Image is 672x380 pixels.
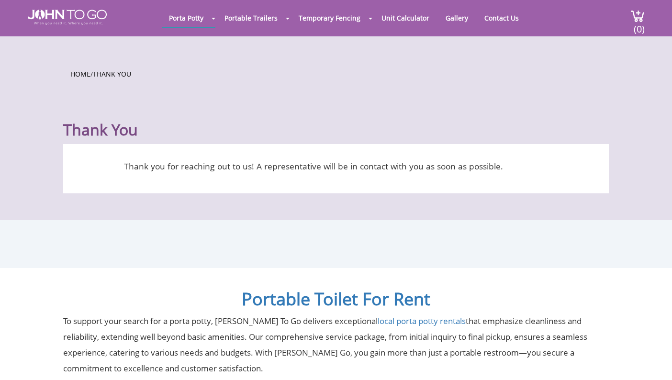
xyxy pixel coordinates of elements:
img: JOHN to go [28,10,107,25]
a: Thank You [93,69,131,78]
a: Portable Toilet For Rent [242,287,430,311]
ul: / [70,67,602,79]
h1: Thank You [63,97,609,139]
span: (0) [633,15,645,35]
a: local porta potty rentals [378,315,466,326]
a: Gallery [438,9,475,27]
a: Portable Trailers [217,9,285,27]
p: To support your search for a porta potty, [PERSON_NAME] To Go delivers exceptional that emphasize... [63,313,609,376]
p: Thank you for reaching out to us! A representative will be in contact with you as soon as possible. [78,158,549,174]
a: Porta Potty [162,9,211,27]
a: Contact Us [477,9,526,27]
a: Home [70,69,90,78]
img: cart a [630,10,645,22]
a: Unit Calculator [374,9,437,27]
button: Live Chat [634,342,672,380]
a: Temporary Fencing [291,9,368,27]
